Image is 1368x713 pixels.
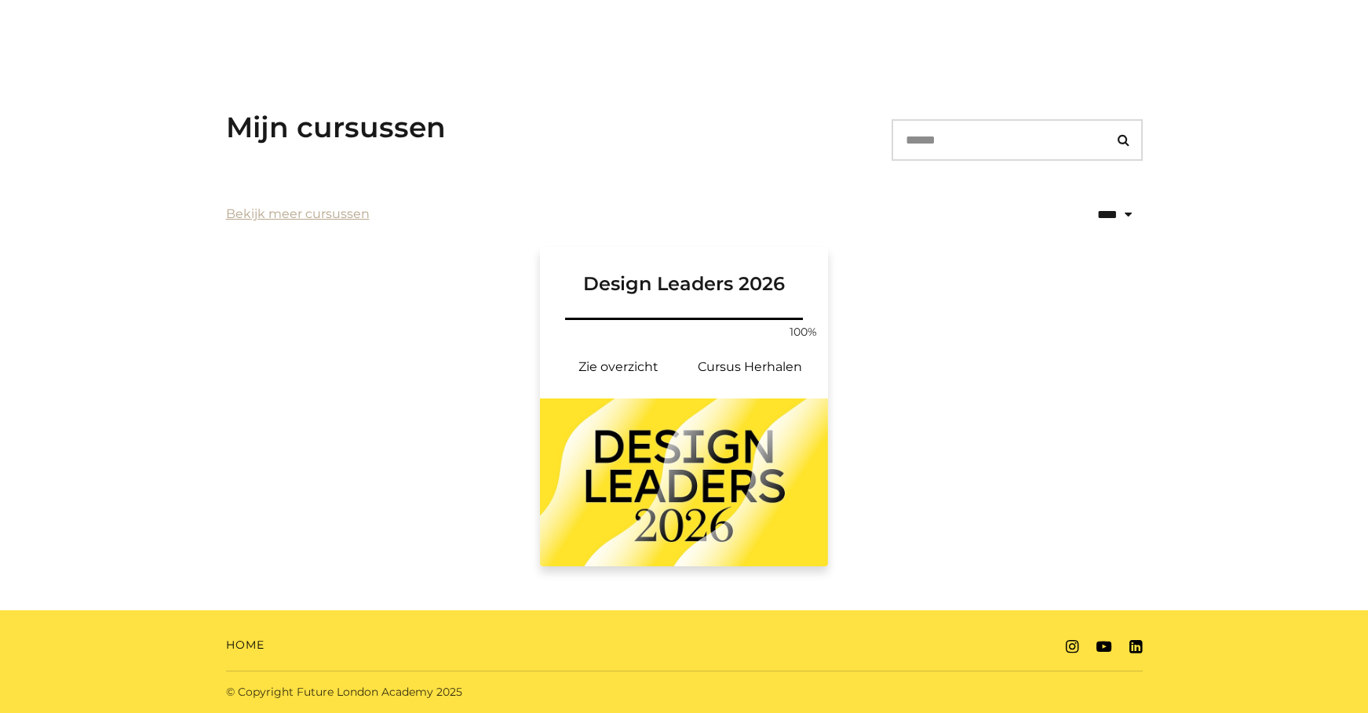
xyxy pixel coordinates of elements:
h3: Design Leaders 2026 [559,247,810,296]
h3: Mijn cursussen [226,111,446,144]
a: Design Leaders 2026: Zie overzicht [553,348,684,386]
a: Home [226,637,264,653]
span: 100% [784,324,822,340]
div: © Copyright Future London Academy 2025 [213,684,684,700]
a: Bekijk meer cursussen [226,205,370,224]
a: Design Leaders 2026 [540,247,829,315]
select: status [1049,195,1143,235]
a: Design Leaders 2026: Cursus hervatten [684,348,816,386]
